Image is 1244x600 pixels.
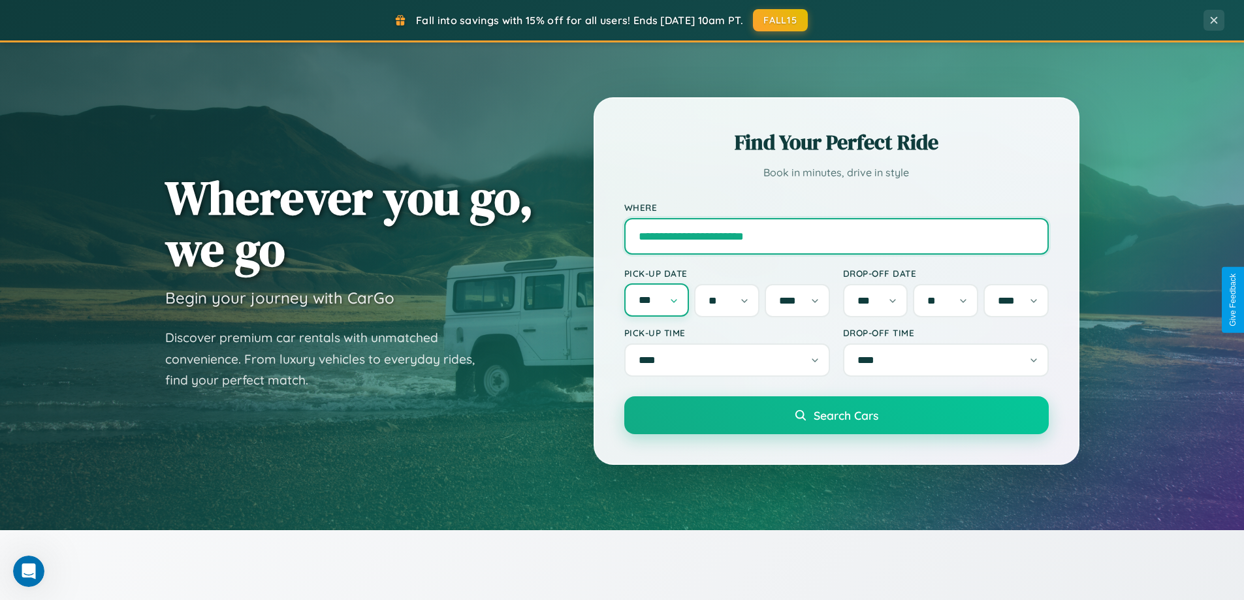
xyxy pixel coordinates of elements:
[1228,274,1237,326] div: Give Feedback
[624,396,1049,434] button: Search Cars
[843,327,1049,338] label: Drop-off Time
[416,14,743,27] span: Fall into savings with 15% off for all users! Ends [DATE] 10am PT.
[165,288,394,308] h3: Begin your journey with CarGo
[624,327,830,338] label: Pick-up Time
[624,268,830,279] label: Pick-up Date
[843,268,1049,279] label: Drop-off Date
[13,556,44,587] iframe: Intercom live chat
[624,128,1049,157] h2: Find Your Perfect Ride
[624,202,1049,213] label: Where
[165,172,534,275] h1: Wherever you go, we go
[165,327,492,391] p: Discover premium car rentals with unmatched convenience. From luxury vehicles to everyday rides, ...
[753,9,808,31] button: FALL15
[814,408,878,422] span: Search Cars
[624,163,1049,182] p: Book in minutes, drive in style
